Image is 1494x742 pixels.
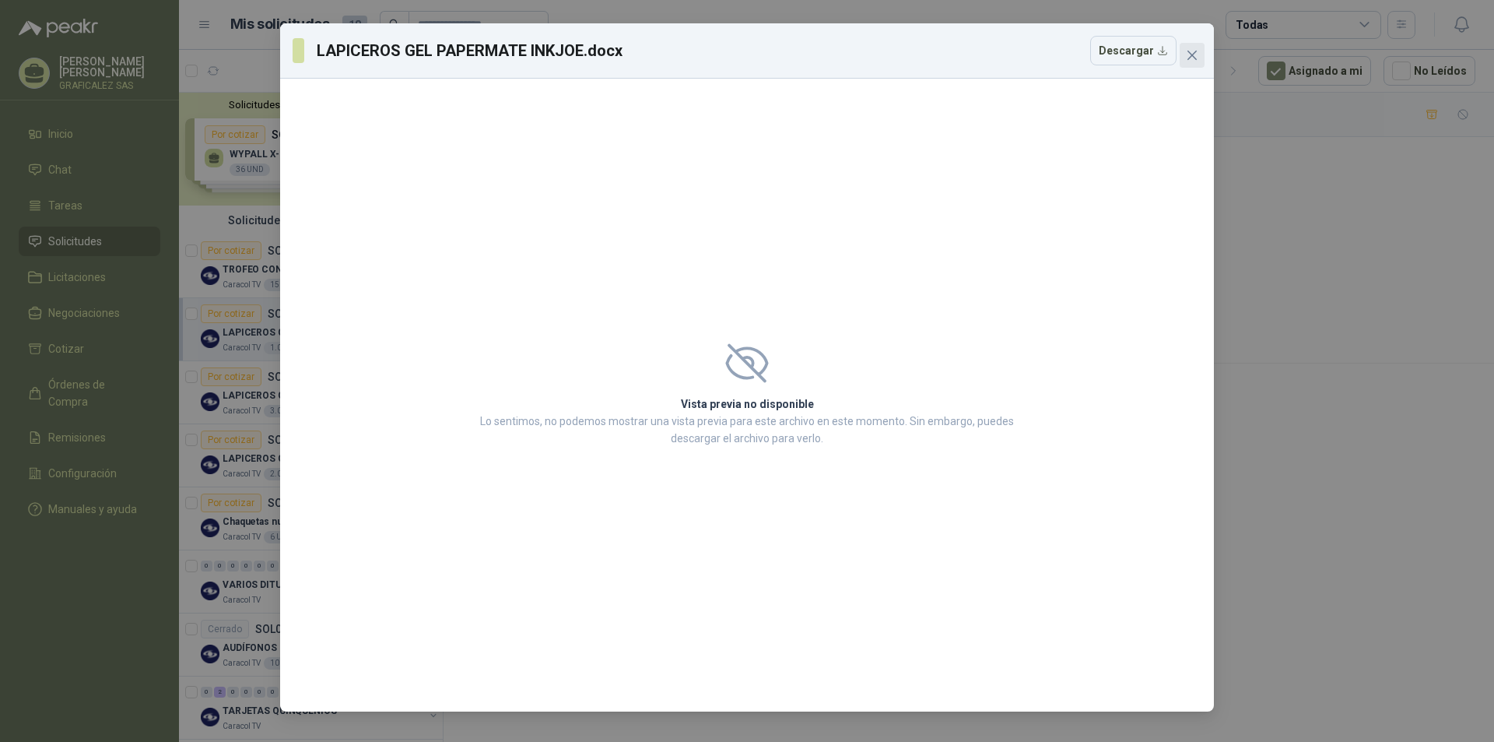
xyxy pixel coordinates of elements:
[1090,36,1177,65] button: Descargar
[1180,43,1205,68] button: Close
[1186,49,1198,62] span: close
[475,396,1019,413] h2: Vista previa no disponible
[317,39,623,62] h3: LAPICEROS GEL PAPERMATE INKJOE.docx
[475,413,1019,447] p: Lo sentimos, no podemos mostrar una vista previa para este archivo en este momento. Sin embargo, ...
